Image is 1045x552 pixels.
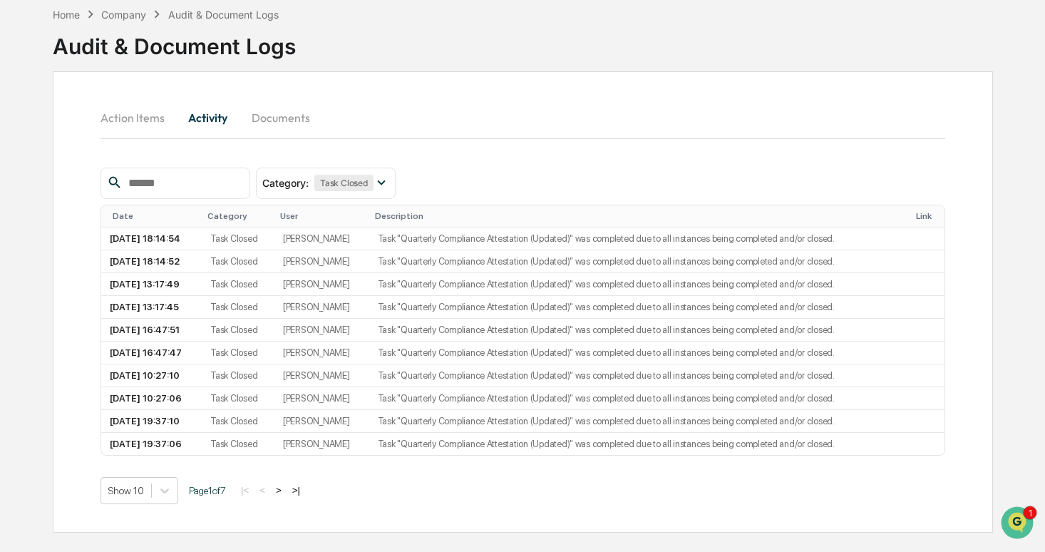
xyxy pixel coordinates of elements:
button: |< [237,484,253,496]
td: Task Closed [202,364,274,387]
img: 1746055101610-c473b297-6a78-478c-a979-82029cc54cd1 [29,195,40,206]
div: secondary tabs example [101,101,945,135]
td: Task Closed [202,433,274,455]
td: [PERSON_NAME] [274,342,369,364]
span: Pylon [142,354,173,364]
td: Task "Quarterly Compliance Attestation (Updated)" was completed due to all instances being comple... [369,433,905,455]
td: [DATE] 18:14:52 [101,250,202,273]
div: Home [53,9,80,21]
span: Page 1 of 7 [189,485,226,496]
td: Task Closed [202,410,274,433]
div: Category [207,211,269,221]
a: Powered byPylon [101,353,173,364]
button: Documents [240,101,321,135]
td: Task "Quarterly Compliance Attestation (Updated)" was completed due to all instances being comple... [369,228,905,250]
div: Audit & Document Logs [168,9,279,21]
td: Task "Quarterly Compliance Attestation (Updated)" was completed due to all instances being comple... [369,319,905,342]
td: [DATE] 13:17:49 [101,273,202,296]
td: [DATE] 16:47:47 [101,342,202,364]
iframe: Open customer support [999,505,1038,543]
span: Attestations [118,292,177,306]
td: Task Closed [202,296,274,319]
td: Task "Quarterly Compliance Attestation (Updated)" was completed due to all instances being comple... [369,364,905,387]
td: [PERSON_NAME] [274,387,369,410]
td: [DATE] 18:14:54 [101,228,202,250]
button: > [272,484,286,496]
span: [PERSON_NAME] [44,194,115,205]
img: Jack Rasmussen [14,180,37,203]
td: Task "Quarterly Compliance Attestation (Updated)" was completed due to all instances being comple... [369,273,905,296]
img: 1751574470498-79e402a7-3db9-40a0-906f-966fe37d0ed6 [30,109,56,135]
td: [DATE] 19:37:10 [101,410,202,433]
div: Description [375,211,899,221]
p: How can we help? [14,30,259,53]
a: 🗄️Attestations [98,286,182,312]
td: [DATE] 10:27:10 [101,364,202,387]
span: Category : [262,177,309,189]
span: • [118,194,123,205]
img: 1746055101610-c473b297-6a78-478c-a979-82029cc54cd1 [14,109,40,135]
td: Task Closed [202,250,274,273]
td: Task "Quarterly Compliance Attestation (Updated)" was completed due to all instances being comple... [369,410,905,433]
td: Task Closed [202,273,274,296]
td: Task Closed [202,228,274,250]
button: Action Items [101,101,176,135]
button: < [255,484,269,496]
td: [PERSON_NAME] [274,319,369,342]
div: Past conversations [14,158,96,170]
span: [DATE] [126,194,155,205]
a: 🖐️Preclearance [9,286,98,312]
td: Task Closed [202,319,274,342]
td: [DATE] 13:17:45 [101,296,202,319]
span: Data Lookup [29,319,90,333]
div: 🔎 [14,320,26,332]
td: Task "Quarterly Compliance Attestation (Updated)" was completed due to all instances being comple... [369,387,905,410]
div: 🖐️ [14,293,26,305]
span: [DATE] [126,232,155,244]
td: [PERSON_NAME] [274,296,369,319]
span: [PERSON_NAME] [44,232,115,244]
div: Date [113,211,196,221]
div: Link [916,211,939,221]
td: Task "Quarterly Compliance Attestation (Updated)" was completed due to all instances being comple... [369,250,905,273]
td: Task Closed [202,342,274,364]
td: [PERSON_NAME] [274,433,369,455]
span: • [118,232,123,244]
div: We're available if you need us! [64,123,196,135]
td: [PERSON_NAME] [274,250,369,273]
div: User [280,211,364,221]
td: [PERSON_NAME] [274,273,369,296]
div: 🗄️ [103,293,115,305]
span: Preclearance [29,292,92,306]
td: Task "Quarterly Compliance Attestation (Updated)" was completed due to all instances being comple... [369,342,905,364]
button: See all [221,155,259,173]
img: Cece Ferraez [14,219,37,242]
td: Task "Quarterly Compliance Attestation (Updated)" was completed due to all instances being comple... [369,296,905,319]
td: Task Closed [202,387,274,410]
div: Task Closed [314,175,373,191]
td: [DATE] 16:47:51 [101,319,202,342]
div: Company [101,9,146,21]
div: Audit & Document Logs [53,22,296,59]
td: [DATE] 19:37:06 [101,433,202,455]
td: [PERSON_NAME] [274,364,369,387]
button: >| [288,484,304,496]
td: [DATE] 10:27:06 [101,387,202,410]
div: Start new chat [64,109,234,123]
a: 🔎Data Lookup [9,313,96,339]
button: Start new chat [242,113,259,131]
td: [PERSON_NAME] [274,410,369,433]
td: [PERSON_NAME] [274,228,369,250]
button: Activity [176,101,240,135]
